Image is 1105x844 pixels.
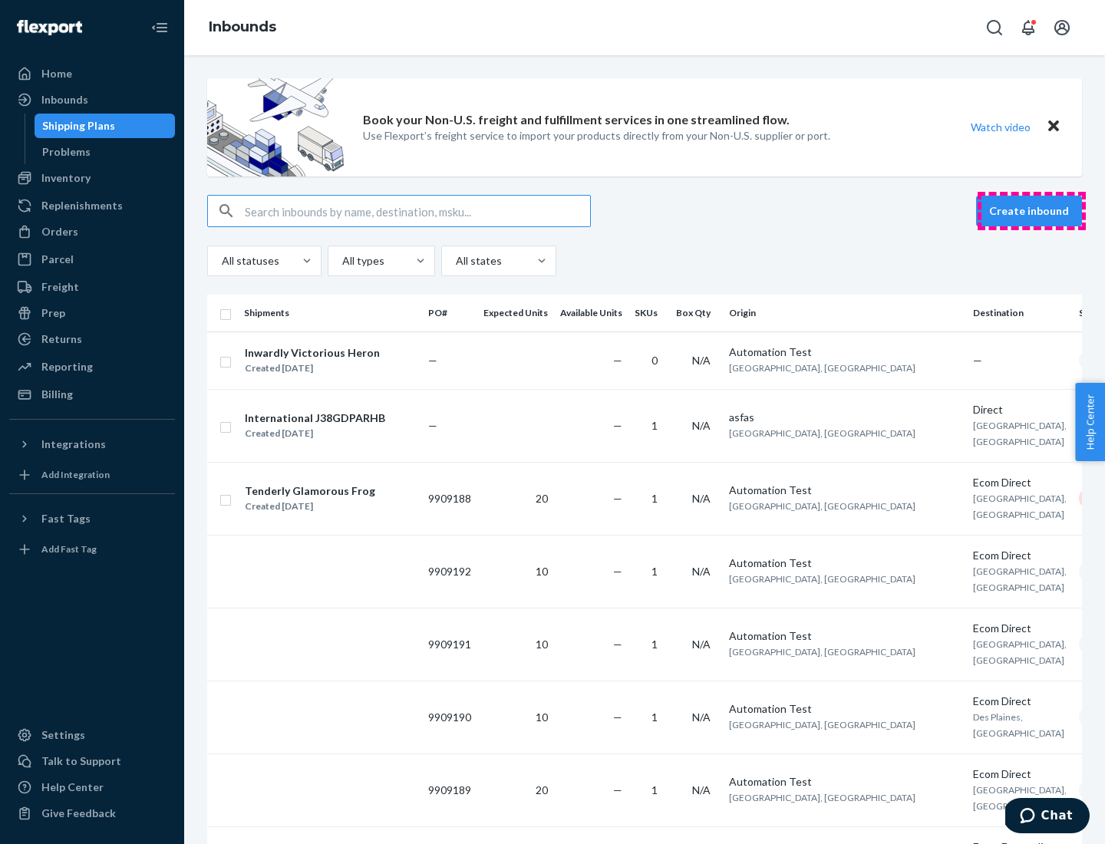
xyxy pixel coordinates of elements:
[976,196,1082,226] button: Create inbound
[651,710,658,724] span: 1
[729,646,915,658] span: [GEOGRAPHIC_DATA], [GEOGRAPHIC_DATA]
[729,573,915,585] span: [GEOGRAPHIC_DATA], [GEOGRAPHIC_DATA]
[536,638,548,651] span: 10
[9,301,175,325] a: Prep
[979,12,1010,43] button: Open Search Box
[973,621,1067,636] div: Ecom Direct
[341,253,342,269] input: All types
[41,437,106,452] div: Integrations
[973,638,1067,666] span: [GEOGRAPHIC_DATA], [GEOGRAPHIC_DATA]
[973,694,1067,709] div: Ecom Direct
[245,361,380,376] div: Created [DATE]
[729,719,915,730] span: [GEOGRAPHIC_DATA], [GEOGRAPHIC_DATA]
[1013,12,1044,43] button: Open notifications
[729,500,915,512] span: [GEOGRAPHIC_DATA], [GEOGRAPHIC_DATA]
[628,295,670,331] th: SKUs
[9,193,175,218] a: Replenishments
[961,116,1041,138] button: Watch video
[9,275,175,299] a: Freight
[973,493,1067,520] span: [GEOGRAPHIC_DATA], [GEOGRAPHIC_DATA]
[9,775,175,799] a: Help Center
[613,783,622,796] span: —
[536,783,548,796] span: 20
[41,170,91,186] div: Inventory
[41,305,65,321] div: Prep
[1005,798,1090,836] iframe: Opens a widget where you can chat to one of our agents
[9,382,175,407] a: Billing
[651,354,658,367] span: 0
[245,196,590,226] input: Search inbounds by name, destination, msku...
[41,224,78,239] div: Orders
[670,295,723,331] th: Box Qty
[729,410,961,425] div: asfas
[729,774,961,790] div: Automation Test
[729,792,915,803] span: [GEOGRAPHIC_DATA], [GEOGRAPHIC_DATA]
[454,253,456,269] input: All states
[973,548,1067,563] div: Ecom Direct
[9,506,175,531] button: Fast Tags
[422,462,477,535] td: 9909188
[536,492,548,505] span: 20
[536,710,548,724] span: 10
[42,144,91,160] div: Problems
[41,92,88,107] div: Inbounds
[1047,12,1077,43] button: Open account menu
[245,483,375,499] div: Tenderly Glamorous Frog
[41,331,82,347] div: Returns
[41,542,97,556] div: Add Fast Tag
[613,492,622,505] span: —
[422,535,477,608] td: 9909192
[973,475,1067,490] div: Ecom Direct
[477,295,554,331] th: Expected Units
[9,87,175,112] a: Inbounds
[9,166,175,190] a: Inventory
[729,556,961,571] div: Automation Test
[1075,383,1105,461] button: Help Center
[729,483,961,498] div: Automation Test
[245,345,380,361] div: Inwardly Victorious Heron
[238,295,422,331] th: Shipments
[35,114,176,138] a: Shipping Plans
[245,426,385,441] div: Created [DATE]
[729,362,915,374] span: [GEOGRAPHIC_DATA], [GEOGRAPHIC_DATA]
[692,638,711,651] span: N/A
[41,753,121,769] div: Talk to Support
[41,66,72,81] div: Home
[9,537,175,562] a: Add Fast Tag
[35,140,176,164] a: Problems
[428,354,437,367] span: —
[41,511,91,526] div: Fast Tags
[536,565,548,578] span: 10
[363,128,830,143] p: Use Flexport’s freight service to import your products directly from your Non-U.S. supplier or port.
[428,419,437,432] span: —
[9,61,175,86] a: Home
[41,727,85,743] div: Settings
[692,419,711,432] span: N/A
[613,565,622,578] span: —
[729,628,961,644] div: Automation Test
[692,710,711,724] span: N/A
[967,295,1073,331] th: Destination
[613,638,622,651] span: —
[651,565,658,578] span: 1
[41,387,73,402] div: Billing
[144,12,175,43] button: Close Navigation
[196,5,289,50] ol: breadcrumbs
[9,463,175,487] a: Add Integration
[9,723,175,747] a: Settings
[1044,116,1064,138] button: Close
[729,701,961,717] div: Automation Test
[9,327,175,351] a: Returns
[692,354,711,367] span: N/A
[692,492,711,505] span: N/A
[651,492,658,505] span: 1
[41,279,79,295] div: Freight
[651,638,658,651] span: 1
[363,111,790,129] p: Book your Non-U.S. freight and fulfillment services in one streamlined flow.
[973,711,1064,739] span: Des Plaines, [GEOGRAPHIC_DATA]
[422,608,477,681] td: 9909191
[245,410,385,426] div: International J38GDPARHB
[9,354,175,379] a: Reporting
[613,419,622,432] span: —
